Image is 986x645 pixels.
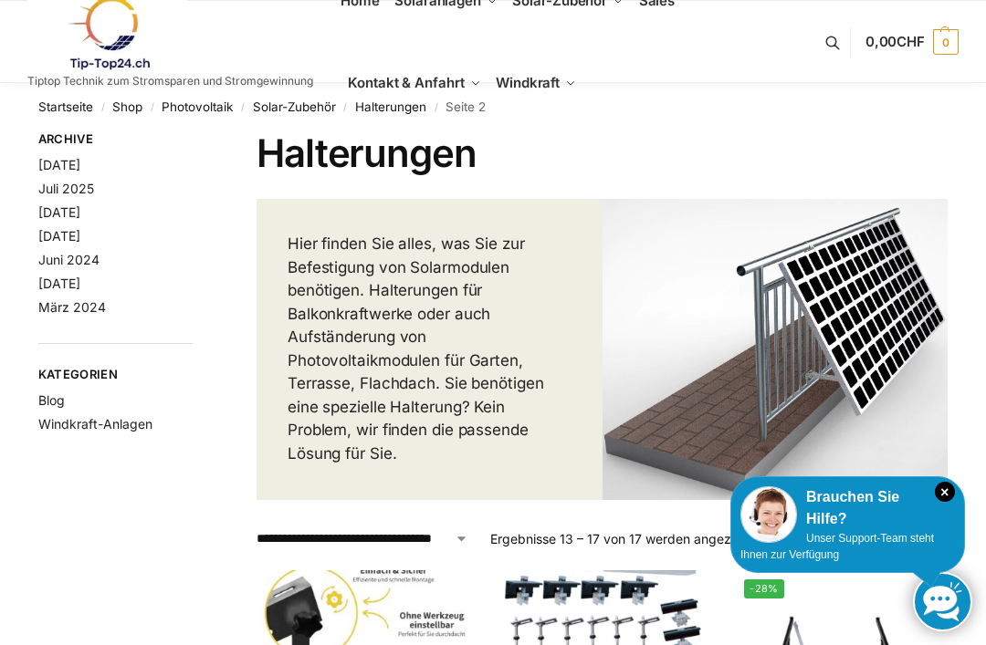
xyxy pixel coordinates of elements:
span: CHF [897,33,925,50]
span: Unser Support-Team steht Ihnen zur Verfügung [740,532,934,561]
i: Schließen [935,482,955,502]
a: Solar-Zubehör [253,99,336,114]
img: Customer service [740,486,797,543]
p: Tiptop Technik zum Stromsparen und Stromgewinnung [27,76,313,87]
span: Kontakt & Anfahrt [348,74,464,91]
a: Blog [38,392,65,408]
span: / [336,100,355,115]
a: Windkraft [488,42,584,124]
span: 0 [933,29,959,55]
span: / [233,100,252,115]
span: 0,00 [865,33,925,50]
button: Close filters [193,131,204,151]
h1: Halterungen [257,130,948,176]
a: Juni 2024 [38,252,100,267]
a: Juli 2025 [38,181,94,196]
span: Windkraft [496,74,560,91]
a: März 2024 [38,299,106,315]
a: 0,00CHF 0 [865,15,959,69]
img: Halterungen [603,199,949,500]
a: [DATE] [38,276,80,291]
a: [DATE] [38,228,80,244]
span: / [93,100,112,115]
a: Shop [112,99,142,114]
select: Shop-Reihenfolge [257,529,468,548]
a: [DATE] [38,204,80,220]
a: Kontakt & Anfahrt [341,42,488,124]
span: Kategorien [38,366,193,384]
p: Ergebnisse 13 – 17 von 17 werden angezeigt [490,529,754,548]
a: Windkraft-Anlagen [38,416,152,432]
span: / [142,100,162,115]
a: Startseite [38,99,93,114]
p: Hier finden Sie alles, was Sie zur Befestigung von Solarmodulen benötigen. Halterungen für Balkon... [288,233,572,465]
span: Archive [38,130,193,149]
a: [DATE] [38,157,80,172]
a: Photovoltaik [162,99,233,114]
div: Brauchen Sie Hilfe? [740,486,955,530]
nav: Breadcrumb [38,83,948,130]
